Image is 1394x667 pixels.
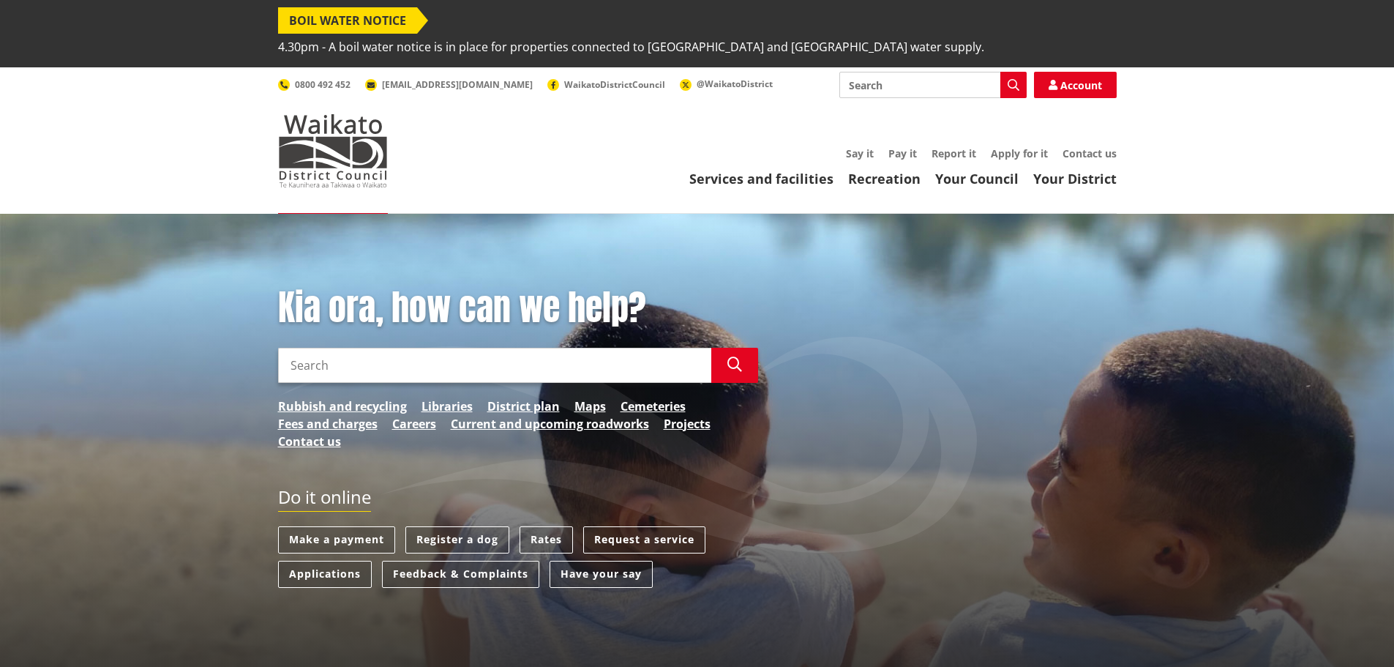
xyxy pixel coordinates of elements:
[689,170,833,187] a: Services and facilities
[846,146,874,160] a: Say it
[550,561,653,588] a: Have your say
[278,34,984,60] span: 4.30pm - A boil water notice is in place for properties connected to [GEOGRAPHIC_DATA] and [GEOGR...
[278,287,758,329] h1: Kia ora, how can we help?
[664,415,711,433] a: Projects
[278,78,351,91] a: 0800 492 452
[1033,170,1117,187] a: Your District
[547,78,665,91] a: WaikatoDistrictCouncil
[278,114,388,187] img: Waikato District Council - Te Kaunihera aa Takiwaa o Waikato
[405,526,509,554] a: Register a dog
[520,526,573,554] a: Rates
[564,78,665,91] span: WaikatoDistrictCouncil
[991,146,1048,160] a: Apply for it
[278,398,407,415] a: Rubbish and recycling
[421,398,473,415] a: Libraries
[621,398,686,415] a: Cemeteries
[451,415,649,433] a: Current and upcoming roadworks
[1063,146,1117,160] a: Contact us
[1034,72,1117,98] a: Account
[839,72,1027,98] input: Search input
[278,415,378,433] a: Fees and charges
[583,526,705,554] a: Request a service
[278,487,371,513] h2: Do it online
[278,561,372,588] a: Applications
[697,78,773,90] span: @WaikatoDistrict
[382,561,539,588] a: Feedback & Complaints
[278,348,711,383] input: Search input
[487,398,560,415] a: District plan
[365,78,533,91] a: [EMAIL_ADDRESS][DOMAIN_NAME]
[278,7,417,34] span: BOIL WATER NOTICE
[392,415,436,433] a: Careers
[574,398,606,415] a: Maps
[278,526,395,554] a: Make a payment
[382,78,533,91] span: [EMAIL_ADDRESS][DOMAIN_NAME]
[848,170,921,187] a: Recreation
[295,78,351,91] span: 0800 492 452
[680,78,773,90] a: @WaikatoDistrict
[278,433,341,450] a: Contact us
[932,146,976,160] a: Report it
[935,170,1019,187] a: Your Council
[888,146,917,160] a: Pay it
